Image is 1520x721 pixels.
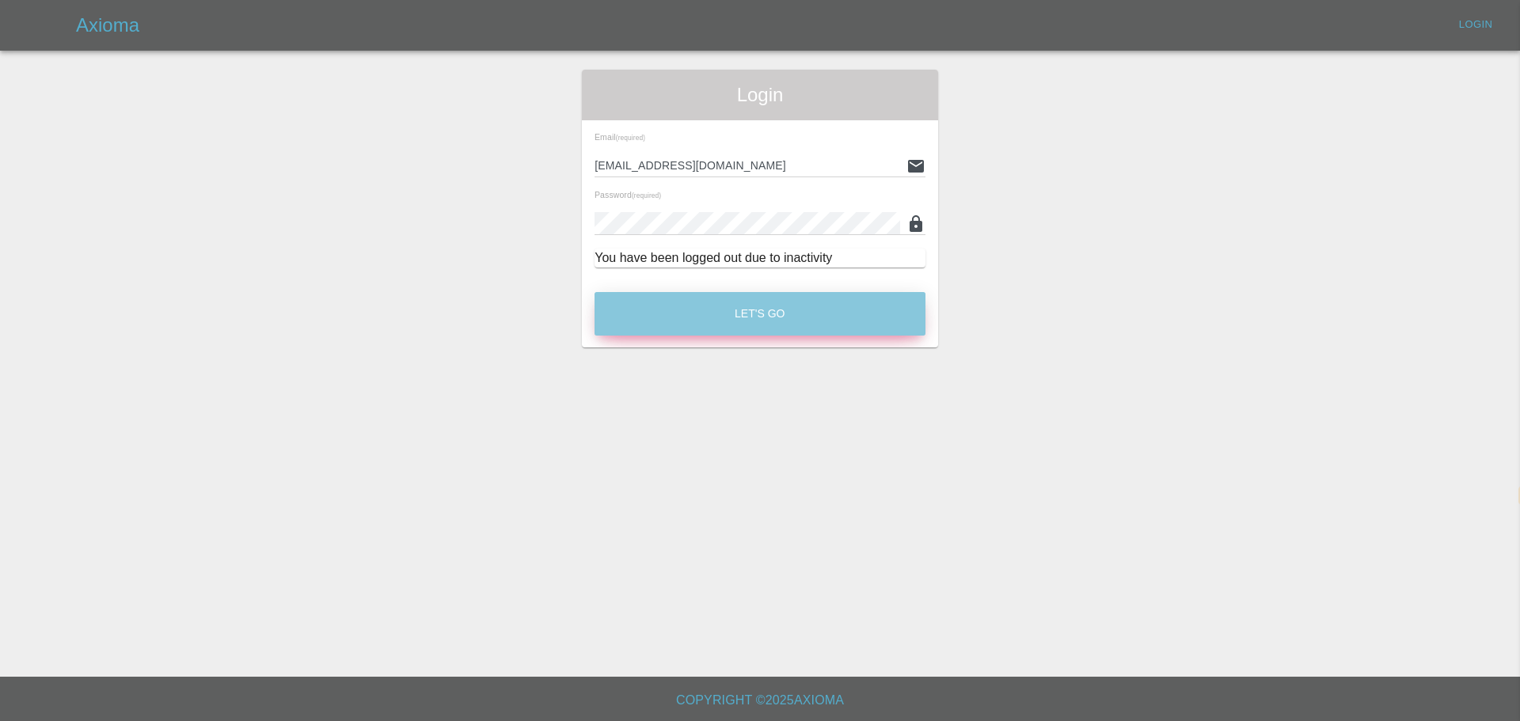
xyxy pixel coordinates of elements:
div: You have been logged out due to inactivity [595,249,925,268]
button: Let's Go [595,292,925,336]
h5: Axioma [76,13,139,38]
span: Email [595,132,645,142]
small: (required) [632,192,661,199]
span: Password [595,190,661,199]
small: (required) [616,135,645,142]
span: Login [595,82,925,108]
h6: Copyright © 2025 Axioma [13,689,1507,712]
a: Login [1450,13,1501,37]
